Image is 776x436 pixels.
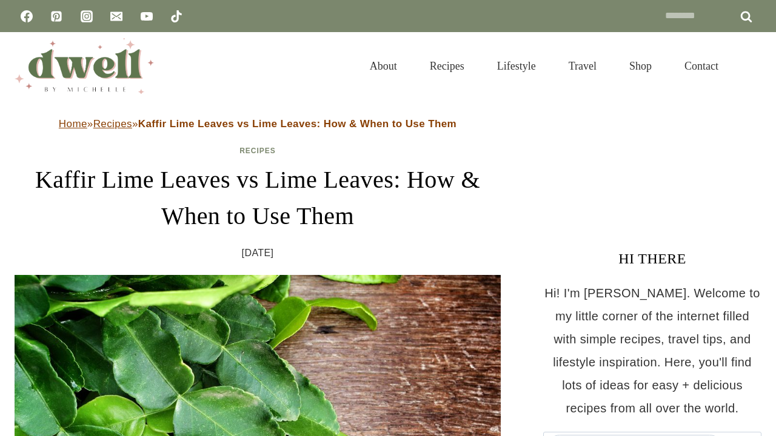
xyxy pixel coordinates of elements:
img: DWELL by michelle [15,38,154,94]
a: TikTok [164,4,189,28]
h3: HI THERE [543,248,761,269]
a: Email [104,4,129,28]
a: Pinterest [44,4,69,28]
a: Contact [668,45,735,87]
strong: Kaffir Lime Leaves vs Lime Leaves: How & When to Use Them [138,118,457,130]
a: Travel [552,45,613,87]
a: About [353,45,413,87]
p: Hi! I'm [PERSON_NAME]. Welcome to my little corner of the internet filled with simple recipes, tr... [543,282,761,420]
a: Shop [613,45,668,87]
h1: Kaffir Lime Leaves vs Lime Leaves: How & When to Use Them [15,162,501,234]
a: Recipes [239,147,276,155]
a: Recipes [413,45,481,87]
button: View Search Form [741,56,761,76]
a: Facebook [15,4,39,28]
nav: Primary Navigation [353,45,735,87]
a: Instagram [75,4,99,28]
a: Recipes [93,118,132,130]
a: Home [59,118,87,130]
a: Lifestyle [481,45,552,87]
a: YouTube [135,4,159,28]
span: » » [59,118,457,130]
time: [DATE] [242,244,274,262]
